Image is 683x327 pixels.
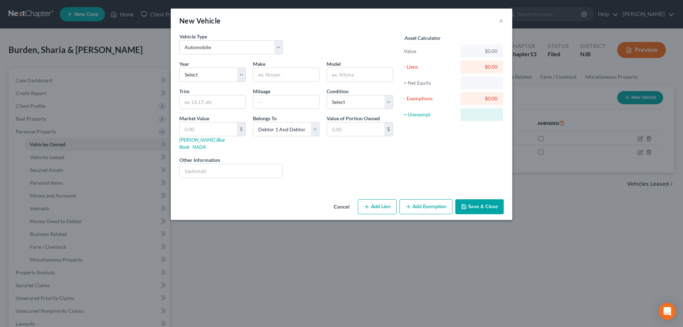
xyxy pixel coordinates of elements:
div: $0.00 [466,95,497,102]
input: 0.00 [180,122,237,136]
label: Asset Calculator [404,34,441,42]
label: Model [327,60,341,68]
label: Value of Portion Owned [327,115,380,122]
span: Make [253,61,265,67]
input: (optional) [180,164,282,178]
a: [PERSON_NAME] Blue Book [179,137,225,150]
div: $0.00 [466,48,497,55]
button: Add Lien [358,199,397,214]
button: Save & Close [455,199,504,214]
label: Vehicle Type [179,33,207,40]
label: Market Value [179,115,209,122]
label: Other Information [179,156,220,164]
input: -- [253,95,319,109]
div: Open Intercom Messenger [659,303,676,320]
div: $ [384,122,393,136]
label: Mileage [253,88,270,95]
span: Belongs To [253,115,277,121]
div: = Unexempt [404,111,457,118]
button: Cancel [328,200,355,214]
label: Year [179,60,189,68]
label: Condition [327,88,349,95]
button: × [499,16,504,25]
div: $0.00 [466,63,497,70]
div: $ [237,122,245,136]
div: New Vehicle [179,16,221,26]
div: - Exemptions [404,95,457,102]
input: ex. LS, LT, etc [180,95,245,109]
label: Trim [179,88,190,95]
a: NADA [192,144,206,150]
div: - Liens [404,63,457,70]
input: ex. Altima [327,68,393,81]
button: Add Exemption [399,199,452,214]
div: Value [404,48,457,55]
input: 0.00 [327,122,384,136]
div: = Net Equity [404,79,457,86]
input: ex. Nissan [253,68,319,81]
